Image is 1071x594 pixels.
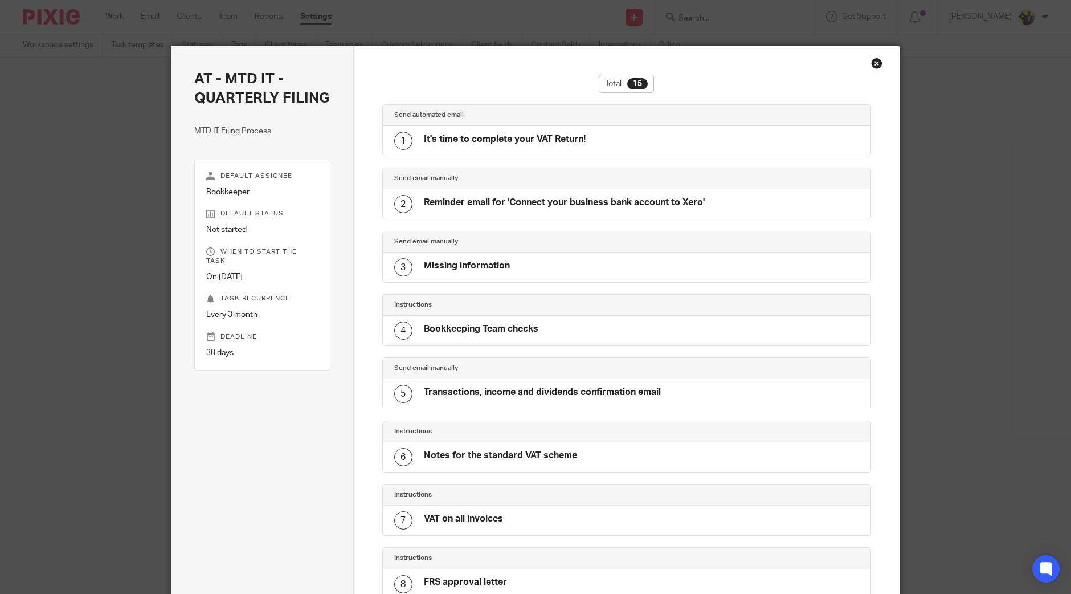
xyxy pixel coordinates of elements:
[206,186,318,198] p: Bookkeeper
[394,448,412,466] div: 6
[206,294,318,303] p: Task recurrence
[871,58,882,69] div: Close this dialog window
[394,511,412,530] div: 7
[627,78,648,89] div: 15
[394,554,627,563] h4: Instructions
[394,237,627,246] h4: Send email manually
[394,195,412,213] div: 2
[424,576,507,588] h4: FRS approval letter
[394,258,412,276] div: 3
[206,332,318,341] p: Deadline
[424,386,661,398] h4: Transactions, income and dividends confirmation email
[394,322,412,340] div: 4
[394,174,627,183] h4: Send email manually
[424,513,503,525] h4: VAT on all invoices
[424,197,705,209] h4: Reminder email for 'Connect your business bank account to Xero'
[394,364,627,373] h4: Send email manually
[206,309,318,320] p: Every 3 month
[194,125,330,137] p: MTD IT Filing Process
[599,75,654,93] div: Total
[394,427,627,436] h4: Instructions
[424,133,586,145] h4: It's time to complete your VAT Return!
[394,111,627,120] h4: Send automated email
[394,490,627,499] h4: Instructions
[206,209,318,218] p: Default status
[424,260,510,272] h4: Missing information
[206,271,318,283] p: On [DATE]
[394,385,412,403] div: 5
[206,224,318,235] p: Not started
[206,172,318,181] p: Default assignee
[394,300,627,310] h4: Instructions
[394,575,412,593] div: 8
[424,450,577,462] h4: Notes for the standard VAT scheme
[394,132,412,150] div: 1
[194,69,330,108] h2: AT - MTD IT - QUARTERLY FILING
[206,247,318,266] p: When to start the task
[206,347,318,359] p: 30 days
[424,323,538,335] h4: Bookkeeping Team checks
